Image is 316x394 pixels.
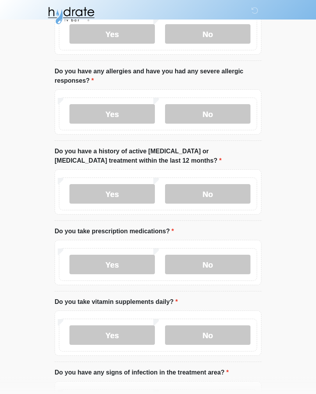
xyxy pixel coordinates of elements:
[69,25,155,44] label: Yes
[55,298,178,307] label: Do you take vitamin supplements daily?
[55,67,261,86] label: Do you have any allergies and have you had any severe allergic responses?
[69,255,155,275] label: Yes
[165,25,250,44] label: No
[165,326,250,345] label: No
[165,255,250,275] label: No
[165,105,250,124] label: No
[55,147,261,166] label: Do you have a history of active [MEDICAL_DATA] or [MEDICAL_DATA] treatment within the last 12 mon...
[165,185,250,204] label: No
[69,105,155,124] label: Yes
[69,326,155,345] label: Yes
[47,6,95,25] img: Hydrate IV Bar - Fort Collins Logo
[55,368,229,378] label: Do you have any signs of infection in the treatment area?
[55,227,174,236] label: Do you take prescription medications?
[69,185,155,204] label: Yes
